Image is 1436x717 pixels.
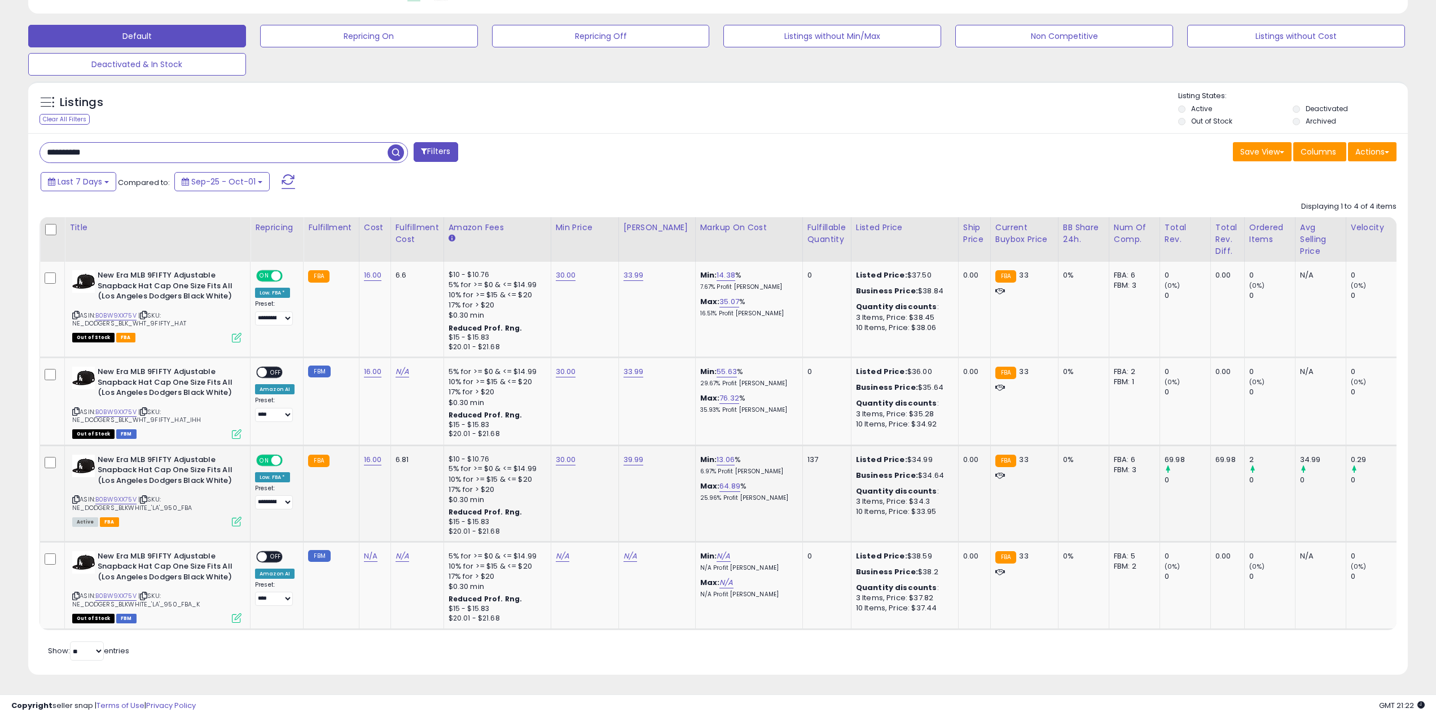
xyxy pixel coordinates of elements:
[1165,571,1210,582] div: 0
[1351,291,1397,301] div: 0
[807,270,842,280] div: 0
[72,429,115,439] span: All listings that are currently out of stock and unavailable for purchase on Amazon
[449,527,542,536] div: $20.01 - $21.68
[807,551,842,561] div: 0
[856,302,950,312] div: :
[95,311,137,320] a: B0BW9XX75V
[700,591,794,599] p: N/A Profit [PERSON_NAME]
[1215,222,1240,257] div: Total Rev. Diff.
[1215,367,1236,377] div: 0.00
[449,474,542,485] div: 10% for >= $15 & <= $20
[449,280,542,290] div: 5% for >= $0 & <= $14.99
[1187,25,1405,47] button: Listings without Cost
[449,420,542,430] div: $15 - $15.83
[700,270,717,280] b: Min:
[449,495,542,505] div: $0.30 min
[1306,104,1348,113] label: Deactivated
[556,222,614,234] div: Min Price
[1379,700,1425,711] span: 2025-10-9 21:22 GMT
[1165,222,1206,245] div: Total Rev.
[700,551,717,561] b: Min:
[255,569,295,579] div: Amazon AI
[72,407,201,424] span: | SKU: NE_DODGERS_BLK_WHT_9FIFTY_HAT_IHH
[255,384,295,394] div: Amazon AI
[856,382,918,393] b: Business Price:
[1351,475,1397,485] div: 0
[856,419,950,429] div: 10 Items, Price: $34.92
[72,311,186,328] span: | SKU: NE_DODGERS_BLK_WHT_9FIFTY_HAT
[856,567,950,577] div: $38.2
[449,485,542,495] div: 17% for > $20
[856,507,950,517] div: 10 Items, Price: $33.95
[308,550,330,562] small: FBM
[700,283,794,291] p: 7.67% Profit [PERSON_NAME]
[856,286,950,296] div: $38.84
[955,25,1173,47] button: Non Competitive
[396,366,409,377] a: N/A
[255,222,298,234] div: Repricing
[1300,222,1341,257] div: Avg Selling Price
[1301,146,1336,157] span: Columns
[995,367,1016,379] small: FBA
[1165,291,1210,301] div: 0
[255,472,290,482] div: Low. FBA *
[1249,571,1295,582] div: 0
[856,486,950,496] div: :
[856,486,937,496] b: Quantity discounts
[623,222,691,234] div: [PERSON_NAME]
[700,455,794,476] div: %
[1351,270,1397,280] div: 0
[308,222,354,234] div: Fulfillment
[449,594,522,604] b: Reduced Prof. Rng.
[1351,367,1397,377] div: 0
[700,297,794,318] div: %
[1249,367,1295,377] div: 0
[308,366,330,377] small: FBM
[807,367,842,377] div: 0
[1165,475,1210,485] div: 0
[1165,367,1210,377] div: 0
[1249,387,1295,397] div: 0
[364,270,382,281] a: 16.00
[556,366,576,377] a: 30.00
[856,409,950,419] div: 3 Items, Price: $35.28
[255,397,295,422] div: Preset:
[963,551,982,561] div: 0.00
[98,270,235,305] b: New Era MLB 9FIFTY Adjustable Snapback Hat Cap One Size Fits All (Los Angeles Dodgers Black White)
[1165,270,1210,280] div: 0
[719,393,739,404] a: 76.32
[1351,562,1367,571] small: (0%)
[856,583,950,593] div: :
[700,310,794,318] p: 16.51% Profit [PERSON_NAME]
[1019,270,1028,280] span: 33
[72,367,241,438] div: ASIN:
[1178,91,1408,102] p: Listing States:
[1114,551,1151,561] div: FBA: 5
[856,270,907,280] b: Listed Price:
[396,551,409,562] a: N/A
[1063,551,1100,561] div: 0%
[1215,270,1236,280] div: 0.00
[856,398,937,408] b: Quantity discounts
[700,222,798,234] div: Markup on Cost
[255,485,295,510] div: Preset:
[308,270,329,283] small: FBA
[449,342,542,352] div: $20.01 - $21.68
[856,366,907,377] b: Listed Price:
[1351,571,1397,582] div: 0
[449,222,546,234] div: Amazon Fees
[449,333,542,342] div: $15 - $15.83
[72,614,115,623] span: All listings that are currently out of stock and unavailable for purchase on Amazon
[623,551,637,562] a: N/A
[856,454,907,465] b: Listed Price:
[48,645,129,656] span: Show: entries
[95,495,137,504] a: B0BW9XX75V
[72,551,241,622] div: ASIN:
[856,551,907,561] b: Listed Price:
[623,366,644,377] a: 33.99
[449,290,542,300] div: 10% for >= $15 & <= $20
[1301,201,1397,212] div: Displaying 1 to 4 of 4 items
[449,455,542,464] div: $10 - $10.76
[1249,291,1295,301] div: 0
[1249,270,1295,280] div: 0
